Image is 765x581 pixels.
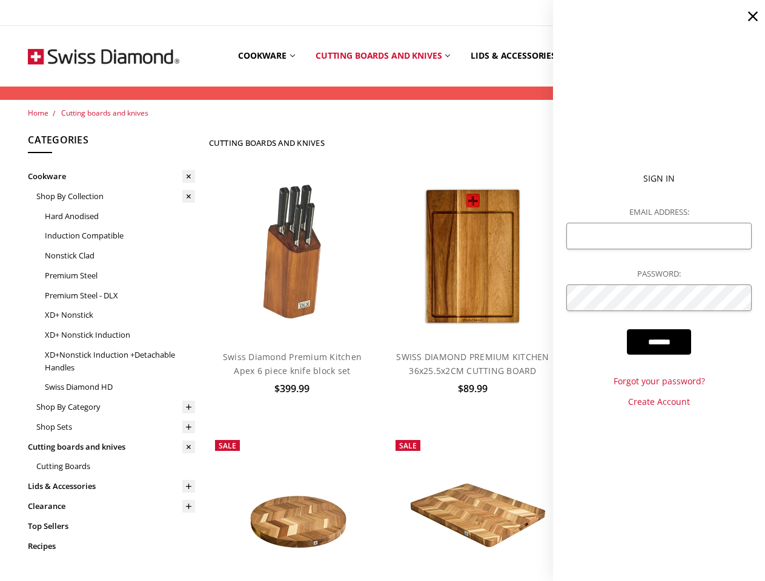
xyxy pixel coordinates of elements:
[28,166,195,186] a: Cookware
[28,476,195,496] a: Lids & Accessories
[566,206,751,218] label: Email Address:
[460,29,574,83] a: Lids & Accessories
[566,395,751,409] a: Create Account
[28,496,195,516] a: Clearance
[228,29,305,83] a: Cookware
[28,536,195,556] a: Recipes
[396,351,549,376] a: SWISS DIAMOND PREMIUM KITCHEN 36x25.5x2CM CUTTING BOARD
[209,138,325,148] h1: Cutting boards and knives
[28,516,195,536] a: Top Sellers
[399,441,417,451] span: Sale
[566,268,751,280] label: Password:
[45,266,195,286] a: Premium Steel
[28,437,195,457] a: Cutting boards and knives
[28,133,195,153] h5: Categories
[389,462,557,573] img: SWISS DIAMOND DLX HERRINGBONE ACACIA CUTTING BOARD 50x38x3cm
[45,286,195,306] a: Premium Steel - DLX
[36,397,195,417] a: Shop By Category
[45,206,195,226] a: Hard Anodised
[219,441,236,451] span: Sale
[209,173,376,340] a: Swiss Diamond Apex 6 piece knife block set
[45,226,195,246] a: Induction Compatible
[45,325,195,345] a: XD+ Nonstick Induction
[28,108,48,118] a: Home
[45,305,195,325] a: XD+ Nonstick
[566,375,751,388] a: Forgot your password?
[389,173,557,340] a: SWISS DIAMOND PREMIUM KITCHEN 36x25.5x2CM CUTTING BOARD
[45,246,195,266] a: Nonstick Clad
[274,382,310,395] span: $399.99
[36,186,195,206] a: Shop By Collection
[45,345,195,378] a: XD+Nonstick Induction +Detachable Handles
[45,377,195,397] a: Swiss Diamond HD
[223,351,362,376] a: Swiss Diamond Premium Kitchen Apex 6 piece knife block set
[305,29,461,83] a: Cutting boards and knives
[36,457,195,477] a: Cutting Boards
[566,172,751,185] p: Sign In
[409,173,537,340] img: SWISS DIAMOND PREMIUM KITCHEN 36x25.5x2CM CUTTING BOARD
[209,462,376,573] img: SWISS DIAMOND DLX ROUND HERRINGBONE ACACIA CUTTING BOARD 38x3cm
[36,417,195,437] a: Shop Sets
[28,26,179,87] img: Free Shipping On Every Order
[243,173,341,340] img: Swiss Diamond Apex 6 piece knife block set
[61,108,148,118] a: Cutting boards and knives
[458,382,488,395] span: $89.99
